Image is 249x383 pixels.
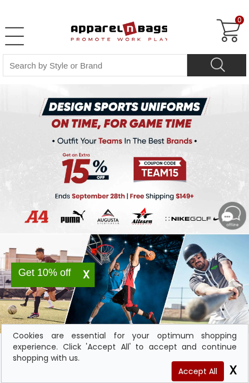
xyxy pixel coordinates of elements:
a: ApparelnBags [9,8,167,51]
a: Open Left Menu [3,25,26,47]
button: Search [187,54,246,76]
a: 0 [213,12,240,39]
span: Accept All [172,361,224,381]
span: 0 [235,16,245,25]
input: Search By Style or Brand [3,54,187,76]
span: X [78,268,95,282]
span: X [226,361,237,379]
div: Cookies are essential for your optimum shopping experience. Click 'Accept All' to accept and cont... [13,330,237,363]
div: Get 10% off [11,268,78,277]
img: Chat-Offline-Icon-Mobile [218,202,246,230]
img: ApparelnBags.com Official Website [42,13,169,49]
img: search icon [209,56,226,73]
